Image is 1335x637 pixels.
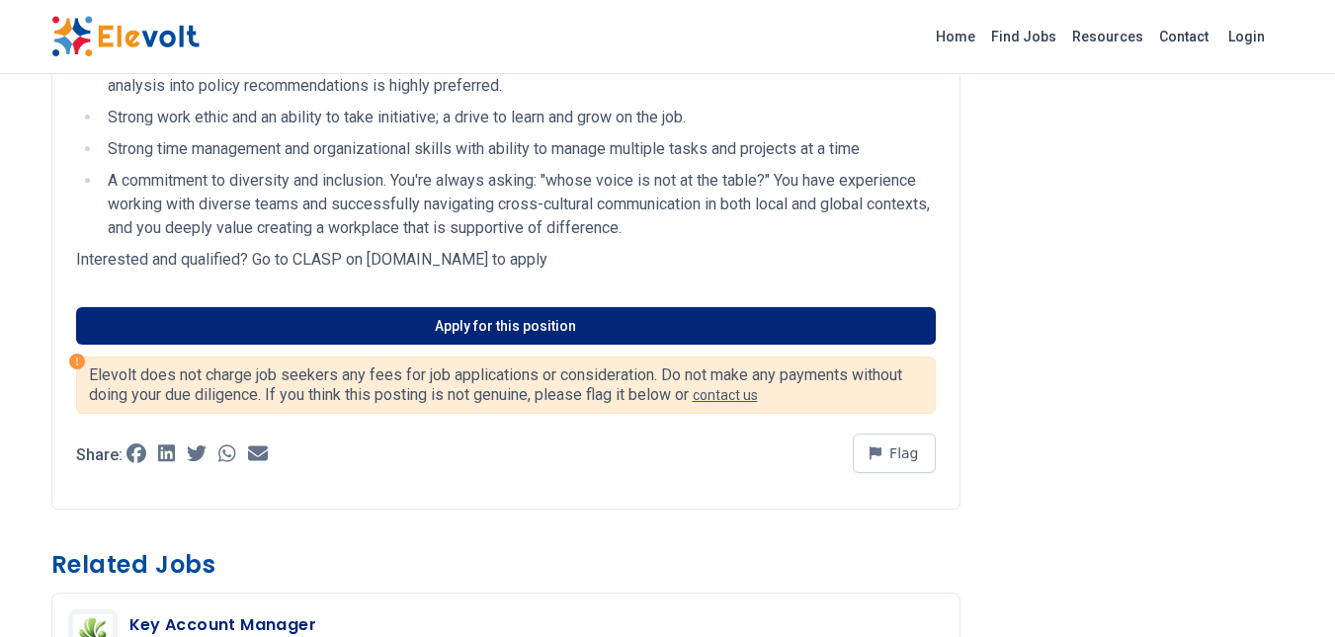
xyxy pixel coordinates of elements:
[76,447,123,463] p: Share:
[76,307,936,345] a: Apply for this position
[102,169,936,240] li: A commitment to diversity and inclusion. You're always asking: "whose voice is not at the table?"...
[1151,21,1216,52] a: Contact
[983,21,1064,52] a: Find Jobs
[1236,542,1335,637] iframe: Chat Widget
[102,137,936,161] li: Strong time management and organizational skills with ability to manage multiple tasks and projec...
[928,21,983,52] a: Home
[102,106,936,129] li: Strong work ethic and an ability to take initiative; a drive to learn and grow on the job.
[129,613,317,637] h3: Key Account Manager
[1216,17,1277,56] a: Login
[693,387,758,403] a: contact us
[1064,21,1151,52] a: Resources
[89,365,923,405] p: Elevolt does not charge job seekers any fees for job applications or consideration. Do not make a...
[51,549,960,581] h3: Related Jobs
[102,50,936,98] li: Strong analytical skills, including experience with Excel and/or other analytical software and th...
[51,16,200,57] img: Elevolt
[853,434,936,473] button: Flag
[76,248,936,272] p: Interested and qualified? Go to CLASP on [DOMAIN_NAME] to apply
